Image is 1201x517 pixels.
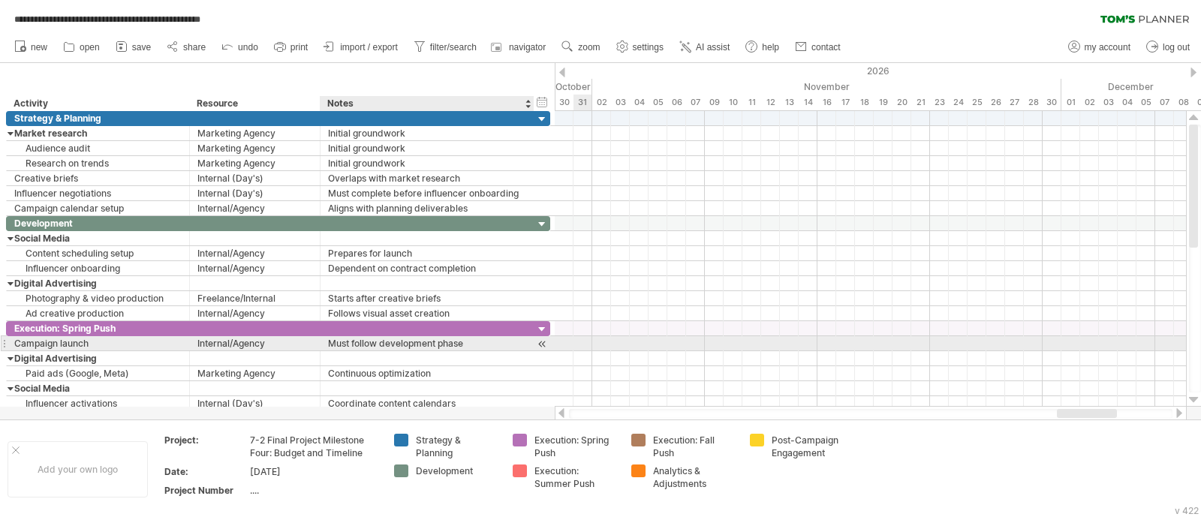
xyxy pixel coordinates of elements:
[11,38,52,57] a: new
[1118,95,1136,110] div: Friday, 4 December 2026
[724,95,742,110] div: Tuesday, 10 November 2026
[791,38,845,57] a: contact
[80,42,100,53] span: open
[874,95,892,110] div: Thursday, 19 November 2026
[14,246,182,260] div: Content scheduling setup
[489,38,550,57] a: navigator
[328,156,526,170] div: Initial groundwork
[14,291,182,305] div: Photography & video production
[686,95,705,110] div: Saturday, 7 November 2026
[250,434,376,459] div: 7-2 Final Project Milestone Four: Budget and Timeline
[799,95,817,110] div: Saturday, 14 November 2026
[653,464,735,490] div: Analytics & Adjustments
[1005,95,1024,110] div: Friday, 27 November 2026
[855,95,874,110] div: Wednesday, 18 November 2026
[1099,95,1118,110] div: Thursday, 3 December 2026
[183,42,206,53] span: share
[328,261,526,275] div: Dependent on contract completion
[676,38,734,57] a: AI assist
[250,484,376,497] div: ....
[340,42,398,53] span: import / export
[164,465,247,478] div: Date:
[163,38,210,57] a: share
[949,95,968,110] div: Tuesday, 24 November 2026
[836,95,855,110] div: Tuesday, 17 November 2026
[197,141,312,155] div: Marketing Agency
[705,95,724,110] div: Monday, 9 November 2026
[667,95,686,110] div: Friday, 6 November 2026
[328,141,526,155] div: Initial groundwork
[328,336,526,350] div: Must follow development phase
[197,156,312,170] div: Marketing Agency
[328,306,526,320] div: Follows visual asset creation
[1136,95,1155,110] div: Saturday, 5 December 2026
[930,95,949,110] div: Monday, 23 November 2026
[558,38,604,57] a: zoom
[197,126,312,140] div: Marketing Agency
[328,126,526,140] div: Initial groundwork
[14,366,182,380] div: Paid ads (Google, Meta)
[416,464,498,477] div: Development
[762,42,779,53] span: help
[742,38,784,57] a: help
[761,95,780,110] div: Thursday, 12 November 2026
[578,42,600,53] span: zoom
[509,42,546,53] span: navigator
[112,38,155,57] a: save
[14,216,182,230] div: Development
[197,396,312,410] div: Internal (Day's)
[1061,95,1080,110] div: Tuesday, 1 December 2026
[535,336,549,352] div: scroll to activity
[14,171,182,185] div: Creative briefs
[31,42,47,53] span: new
[320,38,402,57] a: import / export
[630,95,649,110] div: Wednesday, 4 November 2026
[8,441,148,497] div: Add your own logo
[328,396,526,410] div: Coordinate content calendars
[197,336,312,350] div: Internal/Agency
[430,42,477,53] span: filter/search
[328,291,526,305] div: Starts after creative briefs
[328,171,526,185] div: Overlaps with market research
[14,186,182,200] div: Influencer negotiations
[573,95,592,110] div: Saturday, 31 October 2026
[911,95,930,110] div: Saturday, 21 November 2026
[1064,38,1135,57] a: my account
[742,95,761,110] div: Wednesday, 11 November 2026
[772,434,853,459] div: Post-Campaign Engagement
[14,231,182,245] div: Social Media
[592,79,1061,95] div: November 2026
[14,126,182,140] div: Market research
[197,291,312,305] div: Freelance/Internal
[328,366,526,380] div: Continuous optimization
[250,465,376,478] div: [DATE]
[1142,38,1194,57] a: log out
[410,38,481,57] a: filter/search
[534,434,616,459] div: Execution: Spring Push
[14,306,182,320] div: Ad creative production
[238,42,258,53] span: undo
[780,95,799,110] div: Friday, 13 November 2026
[59,38,104,57] a: open
[197,306,312,320] div: Internal/Agency
[416,434,498,459] div: Strategy & Planning
[14,96,181,111] div: Activity
[290,42,308,53] span: print
[14,321,182,335] div: Execution: Spring Push
[14,111,182,125] div: Strategy & Planning
[14,336,182,350] div: Campaign launch
[1085,42,1130,53] span: my account
[696,42,730,53] span: AI assist
[197,366,312,380] div: Marketing Agency
[592,95,611,110] div: Monday, 2 November 2026
[14,276,182,290] div: Digital Advertising
[164,434,247,446] div: Project:
[197,186,312,200] div: Internal (Day's)
[14,351,182,365] div: Digital Advertising
[14,396,182,410] div: Influencer activations
[14,261,182,275] div: Influencer onboarding
[633,42,664,53] span: settings
[811,42,841,53] span: contact
[968,95,986,110] div: Wednesday, 25 November 2026
[164,484,247,497] div: Project Number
